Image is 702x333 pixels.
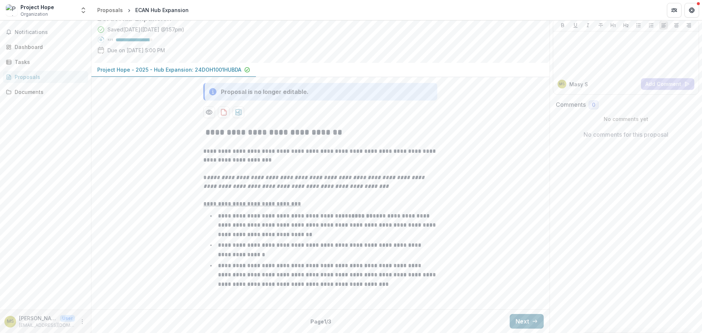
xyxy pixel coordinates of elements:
nav: breadcrumb [94,5,192,15]
a: Tasks [3,56,88,68]
p: Masy S [569,80,588,88]
div: Proposal is no longer editable. [221,87,309,96]
a: Proposals [3,71,88,83]
button: Align Left [659,21,668,30]
div: Tasks [15,58,82,66]
div: Saved [DATE] ( [DATE] @ 1:57pm ) [107,26,184,33]
button: Strike [596,21,605,30]
button: Bullet List [634,21,643,30]
button: download-proposal [218,106,230,118]
button: Align Center [672,21,681,30]
button: Get Help [684,3,699,18]
span: Notifications [15,29,85,35]
button: Partners [667,3,682,18]
div: Project Hope [20,3,54,11]
button: Ordered List [647,21,656,30]
button: Preview 27a42b5e-ddde-4895-bce9-db7e8257f1e1-0.pdf [203,106,215,118]
div: Masy Sarpong [7,319,14,324]
p: 92 % [107,37,113,42]
button: Heading 2 [622,21,630,30]
div: Masy Sarpong [559,82,565,86]
p: Page 1 / 3 [310,318,331,325]
a: Proposals [94,5,126,15]
button: Next [510,314,544,329]
span: Organization [20,11,48,18]
button: Align Right [684,21,693,30]
p: Project Hope - 2025 - Hub Expansion: 24DOH1001HUBDA [97,66,241,73]
span: 0 [592,102,595,108]
p: [PERSON_NAME] [19,314,57,322]
button: download-proposal [233,106,244,118]
div: Documents [15,88,82,96]
div: ECAN Hub Expansion [135,6,189,14]
p: [EMAIL_ADDRESS][DOMAIN_NAME] [19,322,75,329]
div: Proposals [15,73,82,81]
a: Documents [3,86,88,98]
button: Italicize [584,21,592,30]
button: Underline [571,21,580,30]
button: Bold [558,21,567,30]
div: Proposals [97,6,123,14]
p: No comments for this proposal [584,130,668,139]
a: Dashboard [3,41,88,53]
p: User [60,315,75,322]
button: Notifications [3,26,88,38]
p: Due on [DATE] 5:00 PM [107,46,165,54]
img: Project Hope [6,4,18,16]
h2: Comments [556,101,586,108]
button: Add Comment [641,78,694,90]
p: No comments yet [556,115,697,123]
button: Open entity switcher [78,3,88,18]
button: Heading 1 [609,21,618,30]
button: More [78,317,87,326]
div: Dashboard [15,43,82,51]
